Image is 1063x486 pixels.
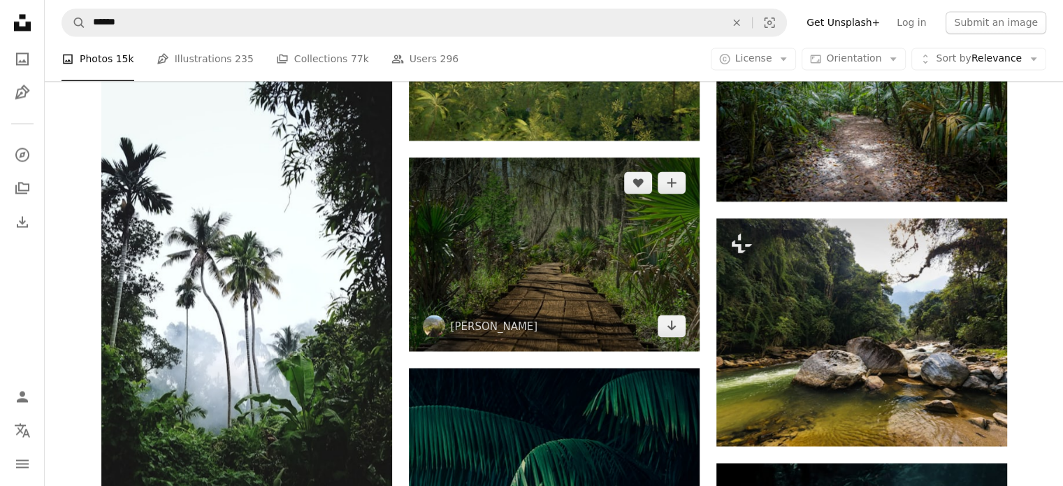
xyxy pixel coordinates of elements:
[101,301,392,314] a: green palm trees under white sky during daytime
[721,9,752,36] button: Clear
[658,315,686,337] a: Download
[716,325,1007,338] a: a river running through a lush green forest
[423,315,445,337] img: Go to Ryan Kosmides's profile
[440,51,458,66] span: 296
[8,174,36,202] a: Collections
[716,8,1007,201] img: brown dirt road between green plants during daytime
[62,9,86,36] button: Search Unsplash
[351,51,369,66] span: 77k
[62,8,787,36] form: Find visuals sitewide
[8,78,36,106] a: Illustrations
[8,416,36,444] button: Language
[936,52,1022,66] span: Relevance
[711,48,797,70] button: License
[936,52,971,64] span: Sort by
[8,450,36,478] button: Menu
[658,171,686,194] button: Add to Collection
[716,98,1007,110] a: brown dirt road between green plants during daytime
[157,36,254,81] a: Illustrations 235
[946,11,1046,34] button: Submit an image
[624,171,652,194] button: Like
[826,52,881,64] span: Orientation
[802,48,906,70] button: Orientation
[888,11,934,34] a: Log in
[8,141,36,169] a: Explore
[798,11,888,34] a: Get Unsplash+
[8,383,36,410] a: Log in / Sign up
[276,36,369,81] a: Collections 77k
[409,248,700,260] a: brown wooden pathway surrounded by fan palm
[716,218,1007,446] img: a river running through a lush green forest
[391,36,458,81] a: Users 296
[451,319,538,333] a: [PERSON_NAME]
[753,9,786,36] button: Visual search
[409,157,700,351] img: brown wooden pathway surrounded by fan palm
[911,48,1046,70] button: Sort byRelevance
[735,52,772,64] span: License
[8,8,36,39] a: Home — Unsplash
[235,51,254,66] span: 235
[8,45,36,73] a: Photos
[8,208,36,236] a: Download History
